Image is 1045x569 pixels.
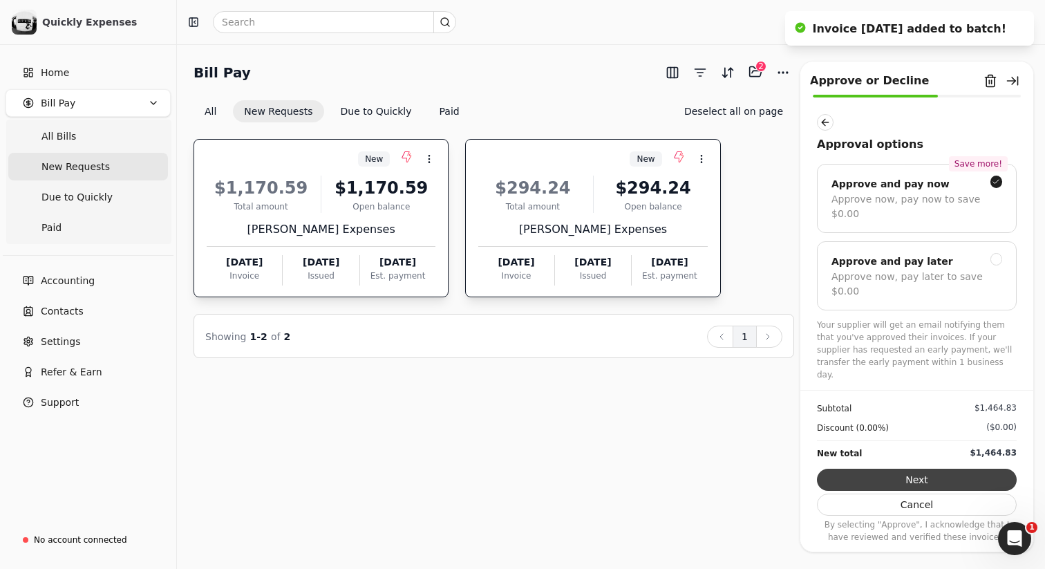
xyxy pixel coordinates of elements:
span: Home [41,66,69,80]
button: Deselect all on page [673,100,794,122]
span: New [637,153,655,165]
span: 2 [284,331,291,342]
button: New Requests [233,100,323,122]
div: 2 [755,61,766,72]
div: Issued [283,270,359,282]
span: Refer & Earn [41,365,102,380]
span: Contacts [41,304,84,319]
div: Open balance [599,200,708,213]
div: [DATE] [283,255,359,270]
span: New [365,153,383,165]
span: New Requests [41,160,110,174]
div: $294.24 [478,176,587,200]
div: Total amount [207,200,315,213]
h2: Bill Pay [194,62,251,84]
div: Issued [555,270,631,282]
button: 1 [733,326,757,348]
div: Approve now, pay now to save $0.00 [831,192,1002,221]
span: Settings [41,335,80,349]
a: Due to Quickly [8,183,168,211]
div: Invoice [207,270,282,282]
a: New Requests [8,153,168,180]
div: $1,170.59 [327,176,435,200]
span: Bill Pay [41,96,75,111]
div: Approve now, pay later to save $0.00 [831,270,1002,299]
div: Approve and pay now [831,176,950,192]
div: New total [817,447,862,460]
div: ($0.00) [986,421,1017,433]
div: Invoice [DATE] added to batch! [813,21,1006,37]
div: Est. payment [632,270,707,282]
div: [DATE] [478,255,554,270]
img: a7430e03-5703-430b-9462-2a807a799ba4.jpeg [12,10,37,35]
div: No account connected [34,534,127,546]
div: [DATE] [207,255,282,270]
div: $1,464.83 [970,447,1017,459]
p: Your supplier will get an email notifying them that you've approved their invoices. If your suppl... [817,319,1017,381]
button: Support [6,389,171,416]
button: Batch (2) [744,61,766,83]
span: 1 [1026,522,1037,533]
div: $1,170.59 [207,176,315,200]
div: [PERSON_NAME] Expenses [478,221,707,238]
span: All Bills [41,129,76,144]
div: [DATE] [632,255,707,270]
div: Save more! [949,156,1008,171]
button: Bill Pay [6,89,171,117]
span: Due to Quickly [41,190,113,205]
div: Total amount [478,200,587,213]
a: Accounting [6,267,171,295]
button: More [772,62,794,84]
p: By selecting "Approve", I acknowledge that I have reviewed and verified these invoices. [817,519,1017,543]
iframe: Intercom live chat [998,522,1031,555]
button: All [194,100,227,122]
span: Paid [41,221,62,235]
a: No account connected [6,528,171,552]
div: [PERSON_NAME] Expenses [207,221,435,238]
button: Paid [429,100,471,122]
a: All Bills [8,122,168,150]
div: $1,464.83 [975,402,1017,414]
button: Cancel [817,494,1017,516]
div: Est. payment [360,270,435,282]
div: Invoice filter options [194,100,471,122]
div: [DATE] [360,255,435,270]
span: 1 - 2 [250,331,267,342]
button: Refer & Earn [6,358,171,386]
div: Approve and pay later [831,253,953,270]
div: Approval options [817,136,1017,153]
a: Contacts [6,297,171,325]
span: Accounting [41,274,95,288]
div: Subtotal [817,402,851,416]
div: Invoice [478,270,554,282]
div: Discount (0.00%) [817,421,889,435]
span: Support [41,395,79,410]
button: Due to Quickly [330,100,423,122]
a: Paid [8,214,168,241]
div: Approve or Decline [810,73,929,89]
button: Sort [717,62,739,84]
button: Next [817,469,1017,491]
div: Quickly Expenses [42,15,164,29]
div: $294.24 [599,176,708,200]
a: Home [6,59,171,86]
span: Showing [205,331,246,342]
span: of [271,331,281,342]
div: Open balance [327,200,435,213]
div: [DATE] [555,255,631,270]
input: Search [213,11,456,33]
a: Settings [6,328,171,355]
